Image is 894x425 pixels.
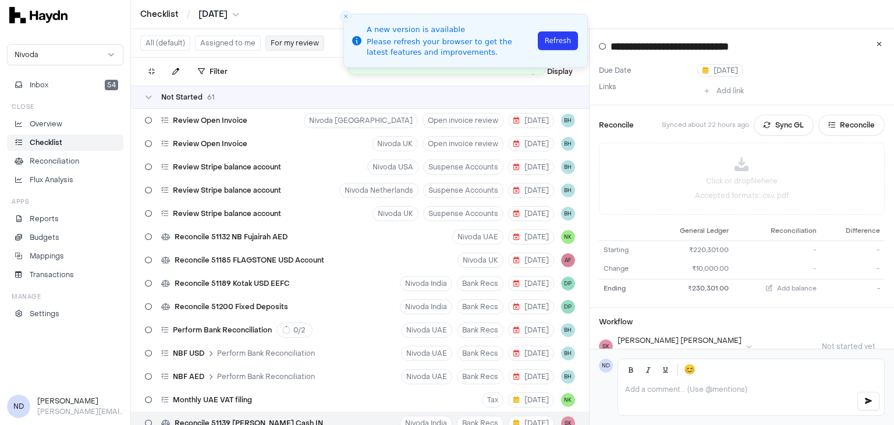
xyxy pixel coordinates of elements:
button: [DATE] [697,64,743,77]
button: Nivoda UK [457,253,503,268]
button: NK [561,393,575,407]
button: Assigned to me [195,36,261,51]
h3: Apps [12,197,29,206]
a: Mappings [7,248,123,264]
button: Bank Recs [457,276,503,291]
a: Reconciliation [7,153,123,169]
button: Bank Recs [457,369,503,384]
span: - [813,264,817,273]
h3: Workflow [599,317,633,327]
button: SK[PERSON_NAME] [PERSON_NAME]Assignee [599,336,752,357]
button: [DATE] [508,392,554,408]
span: Review Open Invoice [173,139,247,148]
div: Please refresh your browser to get the latest features and improvements. [367,37,534,58]
button: Suspense Accounts [423,183,503,198]
button: Tax [482,392,503,408]
div: ₹230,301.00 [654,284,729,294]
span: BH [561,183,575,197]
button: Nivoda UK [372,206,418,221]
span: Review Open Invoice [173,116,247,125]
button: BH [561,160,575,174]
p: Budgets [30,232,59,243]
span: [DATE] [703,66,738,75]
a: Flux Analysis [7,172,123,188]
button: Nivoda UAE [401,323,452,338]
span: Review Stripe balance account [173,186,281,195]
div: A new version is available [367,24,534,36]
button: [DATE] [508,136,554,151]
span: Review Stripe balance account [173,209,281,218]
span: [DATE] [513,395,549,405]
p: Checklist [30,137,62,148]
button: Nivoda USA [367,160,418,175]
button: AF [561,253,575,267]
button: Close toast [340,10,352,22]
button: Nivoda UAE [452,229,503,245]
span: - [877,284,880,293]
span: 0 / 2 [293,325,305,335]
button: Bank Recs [457,299,503,314]
button: [DATE] [508,160,554,175]
button: [DATE] [508,346,554,361]
button: BH [561,137,575,151]
span: 😊 [684,363,696,377]
div: ₹220,301.00 [654,246,729,256]
button: Nivoda [GEOGRAPHIC_DATA] [304,113,418,128]
span: [DATE] [513,256,549,265]
p: Settings [30,309,59,319]
a: Overview [7,116,123,132]
span: Not Started [161,93,203,102]
button: BH [561,207,575,221]
button: DP [561,300,575,314]
button: Suspense Accounts [423,160,503,175]
a: Checklist [140,9,179,20]
td: Change [599,260,649,279]
p: Flux Analysis [30,175,73,185]
button: Bank Recs [457,323,503,338]
a: Reports [7,211,123,227]
button: 😊 [682,362,698,378]
button: BH [561,323,575,337]
th: Difference [821,222,885,240]
td: Starting [599,240,649,260]
p: Click or drop file here [706,176,778,186]
span: Monthly UAE VAT filing [173,395,252,405]
button: Suspense Accounts [423,206,503,221]
h3: Close [12,102,34,111]
button: [DATE] [508,183,554,198]
th: Reconciliation [733,222,821,240]
span: ND [7,395,30,418]
button: [DATE] [508,206,554,221]
a: Settings [7,306,123,322]
span: Reconcile 51185 FLAGSTONE USD Account [175,256,324,265]
button: Open invoice review [423,136,503,151]
button: [DATE] [508,299,554,314]
a: Transactions [7,267,123,283]
button: Add link [697,82,751,100]
div: Assignee [618,348,742,357]
button: Reconcile [818,115,885,136]
span: [DATE] [198,9,228,20]
div: ₹10,000.00 [654,264,729,274]
button: BH [561,346,575,360]
span: [DATE] [513,349,549,358]
button: All (default) [140,36,190,51]
span: Perform Bank Reconciliation [173,325,272,335]
button: BH [561,370,575,384]
button: [DATE] [508,253,554,268]
a: Budgets [7,229,123,246]
button: BH [561,114,575,127]
span: [DATE] [513,186,549,195]
button: Display [524,62,580,81]
button: Filter [191,62,235,81]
